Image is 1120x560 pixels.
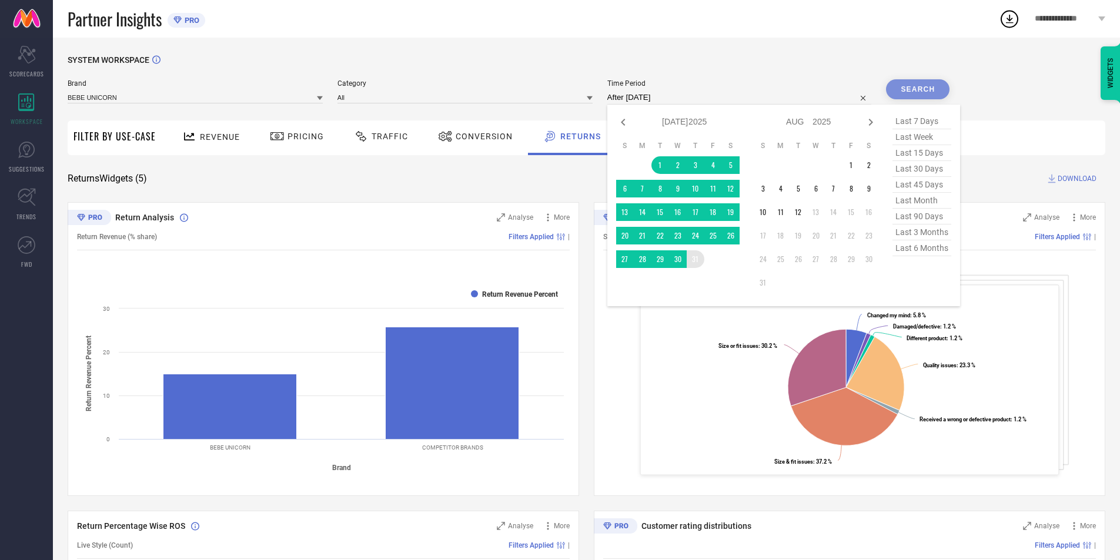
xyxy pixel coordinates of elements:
[892,224,951,240] span: last 3 months
[669,227,687,244] td: Wed Jul 23 2025
[920,416,1011,422] tspan: Received a wrong or defective product
[16,212,36,221] span: TRENDS
[772,250,790,268] td: Mon Aug 25 2025
[754,180,772,197] td: Sun Aug 03 2025
[907,335,947,341] tspan: Different product
[687,250,704,268] td: Thu Jul 31 2025
[867,312,910,318] tspan: Changed my mind
[825,203,842,221] td: Thu Aug 14 2025
[1094,541,1096,549] span: |
[718,343,758,349] tspan: Size or fit issues
[1080,213,1096,222] span: More
[774,458,832,465] text: : 37.2 %
[687,141,704,150] th: Thursday
[825,180,842,197] td: Thu Aug 07 2025
[634,203,651,221] td: Mon Jul 14 2025
[920,416,1027,422] text: : 1.2 %
[687,227,704,244] td: Thu Jul 24 2025
[568,541,570,549] span: |
[722,141,740,150] th: Saturday
[825,227,842,244] td: Thu Aug 21 2025
[115,213,174,222] span: Return Analysis
[669,141,687,150] th: Wednesday
[704,203,722,221] td: Fri Jul 18 2025
[77,233,157,241] span: Return Revenue (% share)
[1035,541,1080,549] span: Filters Applied
[807,227,825,244] td: Wed Aug 20 2025
[103,306,110,312] text: 30
[634,180,651,197] td: Mon Jul 07 2025
[892,209,951,224] span: last 90 days
[892,193,951,209] span: last month
[754,250,772,268] td: Sun Aug 24 2025
[607,79,872,88] span: Time Period
[864,115,878,129] div: Next month
[372,132,408,141] span: Traffic
[182,16,199,25] span: PRO
[718,343,777,349] text: : 30.2 %
[722,180,740,197] td: Sat Jul 12 2025
[790,141,807,150] th: Tuesday
[103,393,110,399] text: 10
[616,227,634,244] td: Sun Jul 20 2025
[1094,233,1096,241] span: |
[722,227,740,244] td: Sat Jul 26 2025
[332,464,351,472] tspan: Brand
[509,233,554,241] span: Filters Applied
[106,436,110,442] text: 0
[422,444,483,451] text: COMPETITOR BRANDS
[772,141,790,150] th: Monday
[456,132,513,141] span: Conversion
[892,161,951,177] span: last 30 days
[68,55,149,65] span: SYSTEM WORKSPACE
[634,227,651,244] td: Mon Jul 21 2025
[923,362,957,368] tspan: Quality issues
[200,132,240,142] span: Revenue
[68,79,323,88] span: Brand
[641,521,751,531] span: Customer rating distributions
[669,156,687,174] td: Wed Jul 02 2025
[807,141,825,150] th: Wednesday
[1035,233,1080,241] span: Filters Applied
[807,250,825,268] td: Wed Aug 27 2025
[1034,522,1059,530] span: Analyse
[687,180,704,197] td: Thu Jul 10 2025
[790,227,807,244] td: Tue Aug 19 2025
[651,250,669,268] td: Tue Jul 29 2025
[497,522,505,530] svg: Zoom
[482,290,558,299] text: Return Revenue Percent
[774,458,813,465] tspan: Size & fit issues
[842,227,860,244] td: Fri Aug 22 2025
[616,203,634,221] td: Sun Jul 13 2025
[842,203,860,221] td: Fri Aug 15 2025
[669,250,687,268] td: Wed Jul 30 2025
[634,141,651,150] th: Monday
[651,180,669,197] td: Tue Jul 08 2025
[754,227,772,244] td: Sun Aug 17 2025
[842,156,860,174] td: Fri Aug 01 2025
[669,180,687,197] td: Wed Jul 09 2025
[842,250,860,268] td: Fri Aug 29 2025
[999,8,1020,29] div: Open download list
[1023,213,1031,222] svg: Zoom
[722,203,740,221] td: Sat Jul 19 2025
[103,349,110,356] text: 20
[860,156,878,174] td: Sat Aug 02 2025
[1023,522,1031,530] svg: Zoom
[790,180,807,197] td: Tue Aug 05 2025
[892,129,951,145] span: last week
[210,444,250,451] text: BEBE UNICORN
[1034,213,1059,222] span: Analyse
[807,180,825,197] td: Wed Aug 06 2025
[892,240,951,256] span: last 6 months
[616,115,630,129] div: Previous month
[634,250,651,268] td: Mon Jul 28 2025
[867,312,926,318] text: : 5.8 %
[73,129,156,143] span: Filter By Use-Case
[509,541,554,549] span: Filters Applied
[287,132,324,141] span: Pricing
[77,521,185,531] span: Return Percentage Wise ROS
[687,203,704,221] td: Thu Jul 17 2025
[1058,173,1096,185] span: DOWNLOAD
[860,141,878,150] th: Saturday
